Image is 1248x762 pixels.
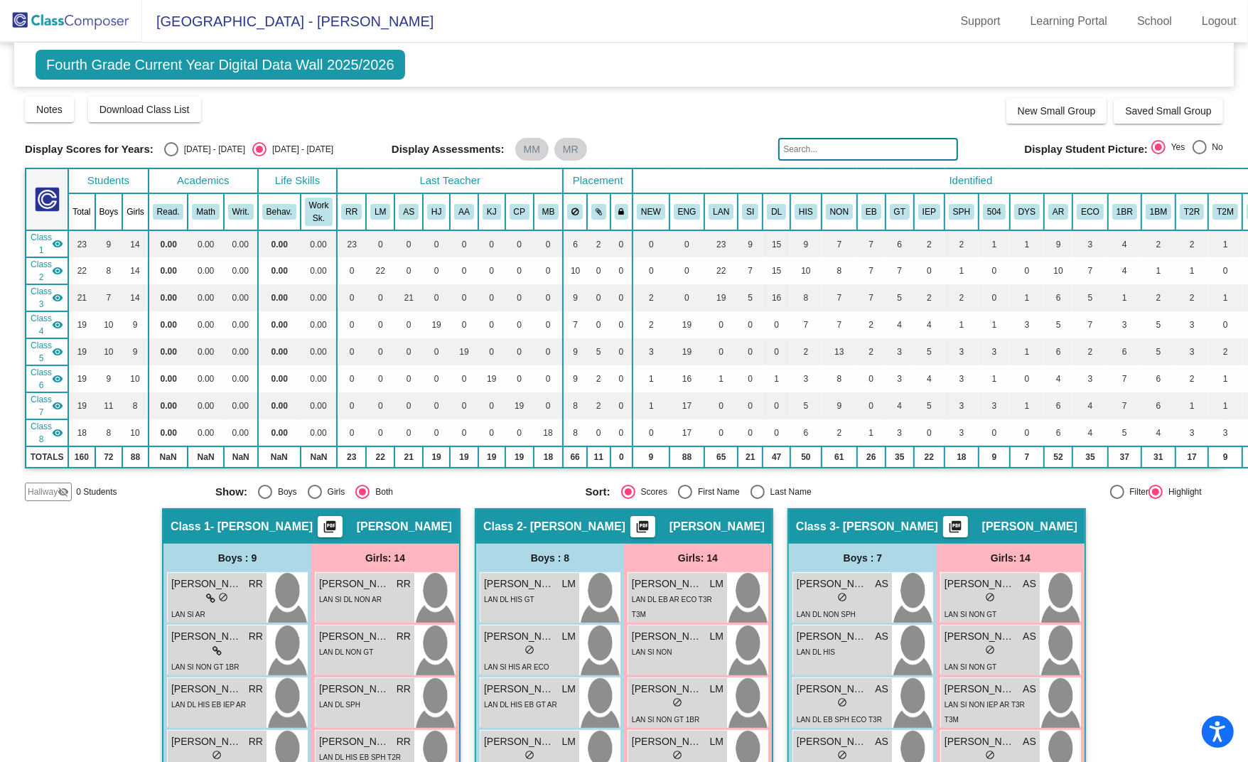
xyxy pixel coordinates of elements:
[1176,284,1208,311] td: 2
[31,312,52,338] span: Class 4
[630,516,655,537] button: Print Students Details
[26,230,68,257] td: Raquel Ramos - Lang
[95,338,123,365] td: 10
[763,338,790,365] td: 0
[778,138,958,161] input: Search...
[454,204,474,220] button: AA
[610,257,633,284] td: 0
[886,193,914,230] th: Gifted and Talented
[587,311,610,338] td: 0
[68,284,95,311] td: 21
[258,311,301,338] td: 0.00
[914,311,945,338] td: 4
[224,311,258,338] td: 0.00
[1208,284,1242,311] td: 1
[886,338,914,365] td: 3
[587,257,610,284] td: 0
[36,104,63,115] span: Notes
[610,230,633,257] td: 0
[392,143,505,156] span: Display Assessments:
[1072,230,1108,257] td: 3
[122,193,149,230] th: Girls
[305,198,333,226] button: Work Sk.
[534,338,564,365] td: 0
[1176,230,1208,257] td: 2
[122,230,149,257] td: 14
[68,338,95,365] td: 19
[563,311,587,338] td: 7
[979,193,1010,230] th: 504 Plan
[122,284,149,311] td: 14
[1072,193,1108,230] th: Economically Disadvantaged- Free/Reduced Lunch
[704,230,738,257] td: 23
[914,193,945,230] th: Individualized Education Plan
[633,230,669,257] td: 0
[857,230,886,257] td: 7
[149,257,188,284] td: 0.00
[1018,105,1096,117] span: New Small Group
[399,204,419,220] button: AS
[633,284,669,311] td: 2
[478,257,505,284] td: 0
[822,230,857,257] td: 7
[228,204,254,220] button: Writ.
[945,257,979,284] td: 1
[122,311,149,338] td: 9
[563,338,587,365] td: 9
[1112,204,1137,220] button: 1BR
[1176,193,1208,230] th: Tier 2 Reading
[1025,143,1148,156] span: Display Student Picture:
[857,284,886,311] td: 7
[505,338,534,365] td: 0
[52,292,63,304] mat-icon: visibility
[563,168,633,193] th: Placement
[945,284,979,311] td: 2
[31,231,52,257] span: Class 1
[587,284,610,311] td: 0
[945,311,979,338] td: 1
[1014,204,1040,220] button: DYS
[563,193,587,230] th: Keep away students
[394,257,423,284] td: 0
[674,204,701,220] button: ENG
[337,311,366,338] td: 0
[149,168,258,193] th: Academics
[26,338,68,365] td: Analisa Arreguin - Eng, EB, GT
[633,193,669,230] th: New to AHISD/Cambridge
[704,338,738,365] td: 0
[822,284,857,311] td: 7
[633,257,669,284] td: 0
[704,193,738,230] th: Spanish Language Instruction
[669,338,705,365] td: 19
[301,338,337,365] td: 0.00
[943,516,968,537] button: Print Students Details
[1141,311,1176,338] td: 5
[763,230,790,257] td: 15
[1044,311,1072,338] td: 5
[534,257,564,284] td: 0
[790,230,822,257] td: 9
[945,230,979,257] td: 2
[366,257,394,284] td: 22
[1072,284,1108,311] td: 5
[790,338,822,365] td: 2
[763,311,790,338] td: 0
[366,284,394,311] td: 0
[979,230,1010,257] td: 1
[669,284,705,311] td: 0
[224,338,258,365] td: 0.00
[258,338,301,365] td: 0.00
[1010,193,1044,230] th: Dyslexia
[122,257,149,284] td: 14
[1114,98,1222,124] button: Saved Small Group
[822,311,857,338] td: 7
[563,230,587,257] td: 6
[979,284,1010,311] td: 0
[637,204,665,220] button: NEW
[610,193,633,230] th: Keep with teacher
[587,230,610,257] td: 2
[142,10,434,33] span: [GEOGRAPHIC_DATA] - [PERSON_NAME]
[886,230,914,257] td: 6
[918,204,940,220] button: IEP
[337,168,563,193] th: Last Teacher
